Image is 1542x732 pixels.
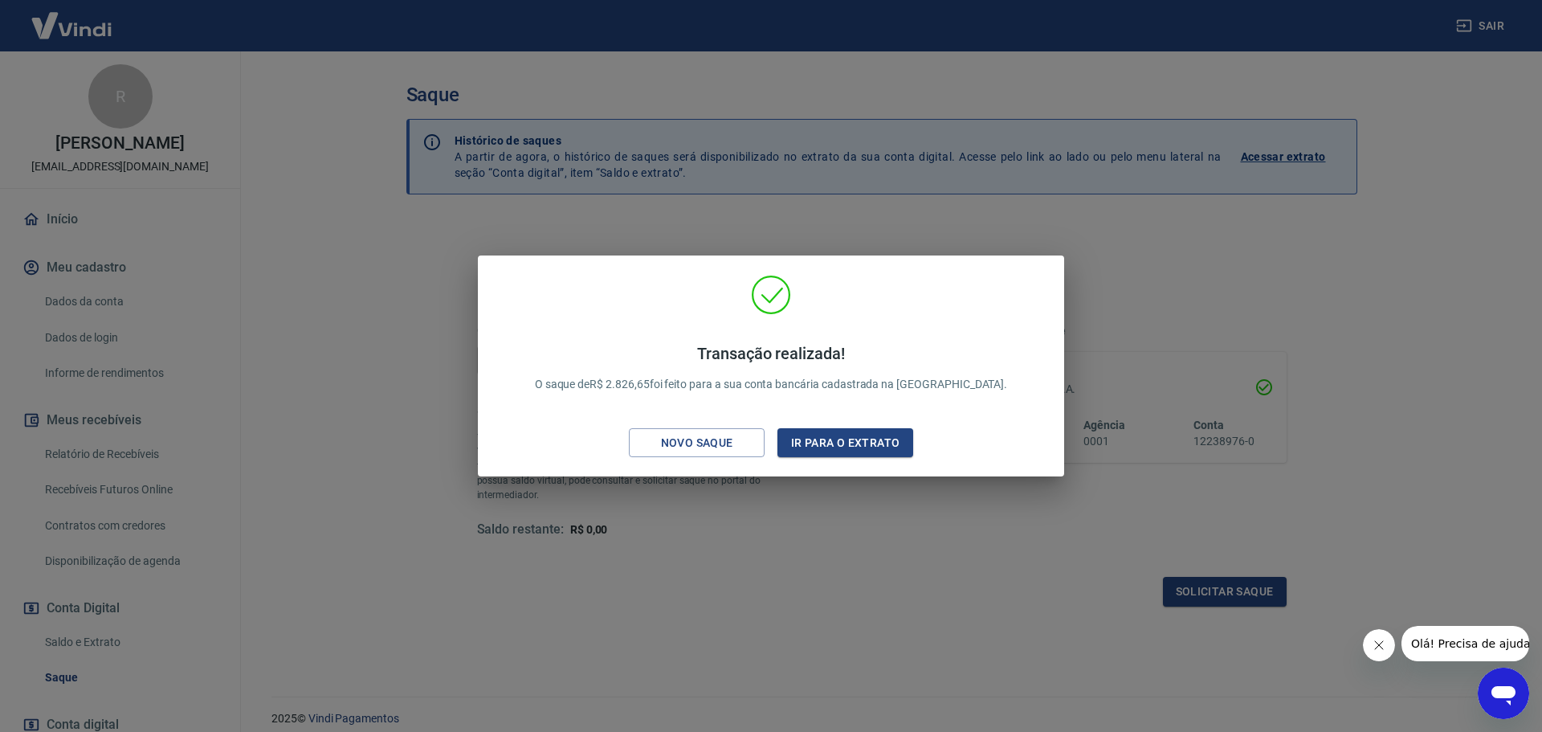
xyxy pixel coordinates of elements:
[1401,626,1529,661] iframe: Mensagem da empresa
[1363,629,1395,661] iframe: Fechar mensagem
[642,433,753,453] div: Novo saque
[535,344,1008,393] p: O saque de R$ 2.826,65 foi feito para a sua conta bancária cadastrada na [GEOGRAPHIC_DATA].
[629,428,765,458] button: Novo saque
[10,11,135,24] span: Olá! Precisa de ajuda?
[535,344,1008,363] h4: Transação realizada!
[1478,668,1529,719] iframe: Botão para abrir a janela de mensagens
[777,428,913,458] button: Ir para o extrato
